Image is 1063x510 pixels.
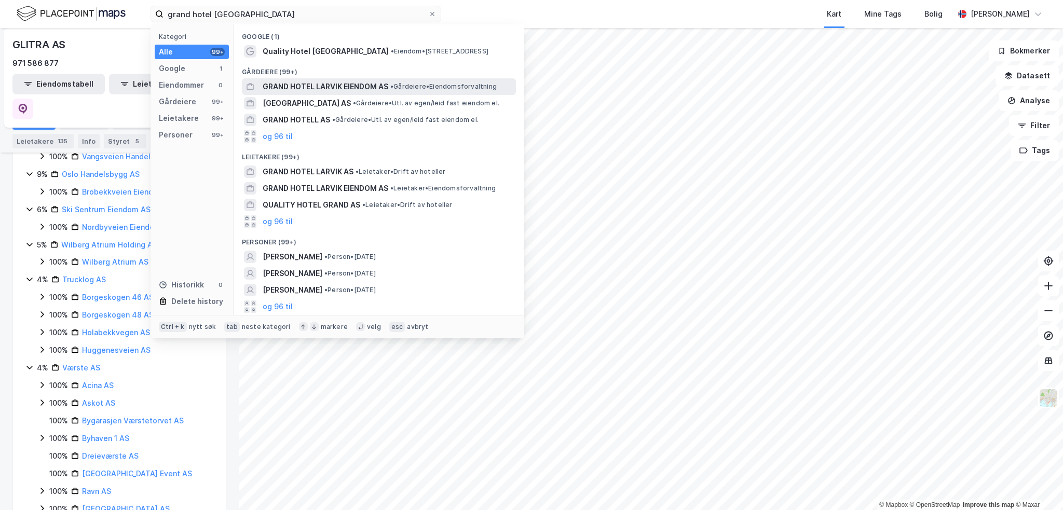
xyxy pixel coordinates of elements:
[159,79,204,91] div: Eiendommer
[234,60,524,78] div: Gårdeiere (99+)
[1039,388,1058,408] img: Z
[999,90,1059,111] button: Analyse
[210,131,225,139] div: 99+
[37,239,47,251] div: 5%
[159,279,204,291] div: Historikk
[263,284,322,296] span: [PERSON_NAME]
[210,48,225,56] div: 99+
[324,286,328,294] span: •
[210,114,225,122] div: 99+
[1011,460,1063,510] div: Kontrollprogram for chat
[332,116,479,124] span: Gårdeiere • Utl. av egen/leid fast eiendom el.
[159,95,196,108] div: Gårdeiere
[263,300,293,313] button: og 96 til
[159,62,185,75] div: Google
[263,80,388,93] span: GRAND HOTEL LARVIK EIENDOM AS
[17,5,126,23] img: logo.f888ab2527a4732fd821a326f86c7f29.svg
[163,6,428,22] input: Søk på adresse, matrikkel, gårdeiere, leietakere eller personer
[82,434,129,443] a: Byhaven 1 AS
[963,501,1014,508] a: Improve this map
[49,344,68,356] div: 100%
[49,221,68,233] div: 100%
[82,469,192,478] a: [GEOGRAPHIC_DATA] Event AS
[234,145,524,163] div: Leietakere (99+)
[1011,140,1059,161] button: Tags
[924,8,943,20] div: Bolig
[37,273,48,286] div: 4%
[159,46,173,58] div: Alle
[864,8,902,20] div: Mine Tags
[78,134,100,148] div: Info
[353,99,499,107] span: Gårdeiere • Utl. av egen/leid fast eiendom el.
[159,112,199,125] div: Leietakere
[391,47,488,56] span: Eiendom • [STREET_ADDRESS]
[49,326,68,339] div: 100%
[49,432,68,445] div: 100%
[996,65,1059,86] button: Datasett
[263,114,330,126] span: GRAND HOTELL AS
[263,215,293,228] button: og 96 til
[49,397,68,409] div: 100%
[263,97,351,109] span: [GEOGRAPHIC_DATA] AS
[263,251,322,263] span: [PERSON_NAME]
[82,152,198,161] a: Vangsveien Handelseiendom AS
[37,203,48,216] div: 6%
[389,322,405,332] div: esc
[159,33,229,40] div: Kategori
[82,487,111,495] a: Ravn AS
[104,134,146,148] div: Styret
[82,293,154,301] a: Borgeskogen 46 AS
[62,275,106,284] a: Trucklog AS
[82,223,205,231] a: Nordbyveien Eiendomsselskap AS
[263,45,389,58] span: Quality Hotel [GEOGRAPHIC_DATA]
[971,8,1030,20] div: [PERSON_NAME]
[391,47,394,55] span: •
[62,170,140,178] a: Oslo Handelsbygg AS
[407,323,428,331] div: avbryt
[1011,460,1063,510] iframe: Chat Widget
[362,201,453,209] span: Leietaker • Drift av hoteller
[324,286,376,294] span: Person • [DATE]
[82,398,115,407] a: Askot AS
[216,64,225,73] div: 1
[37,168,48,181] div: 9%
[49,379,68,392] div: 100%
[61,240,157,249] a: Wilberg Atrium Holding AS
[224,322,240,332] div: tab
[49,467,68,480] div: 100%
[390,184,393,192] span: •
[49,450,68,462] div: 100%
[234,24,524,43] div: Google (1)
[362,201,365,209] span: •
[189,323,216,331] div: nytt søk
[82,451,139,460] a: Dreieværste AS
[324,269,328,277] span: •
[390,82,393,90] span: •
[62,205,151,214] a: Ski Sentrum Eiendom AS
[263,182,388,195] span: GRAND HOTEL LARVIK EIENDOM AS
[242,323,291,331] div: neste kategori
[356,168,359,175] span: •
[82,346,151,354] a: Huggenesveien AS
[367,323,381,331] div: velg
[332,116,335,123] span: •
[37,362,48,374] div: 4%
[12,74,105,94] button: Eiendomstabell
[49,256,68,268] div: 100%
[49,485,68,498] div: 100%
[324,253,328,260] span: •
[82,310,154,319] a: Borgeskogen 48 AS
[989,40,1059,61] button: Bokmerker
[82,328,150,337] a: Holabekkvegen AS
[82,416,184,425] a: Bygarasjen Værstetorvet AS
[324,269,376,278] span: Person • [DATE]
[263,199,360,211] span: QUALITY HOTEL GRAND AS
[879,501,908,508] a: Mapbox
[356,168,446,176] span: Leietaker • Drift av hoteller
[353,99,356,107] span: •
[827,8,841,20] div: Kart
[12,57,59,70] div: 971 586 877
[109,74,201,94] button: Leietakertabell
[324,253,376,261] span: Person • [DATE]
[49,291,68,304] div: 100%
